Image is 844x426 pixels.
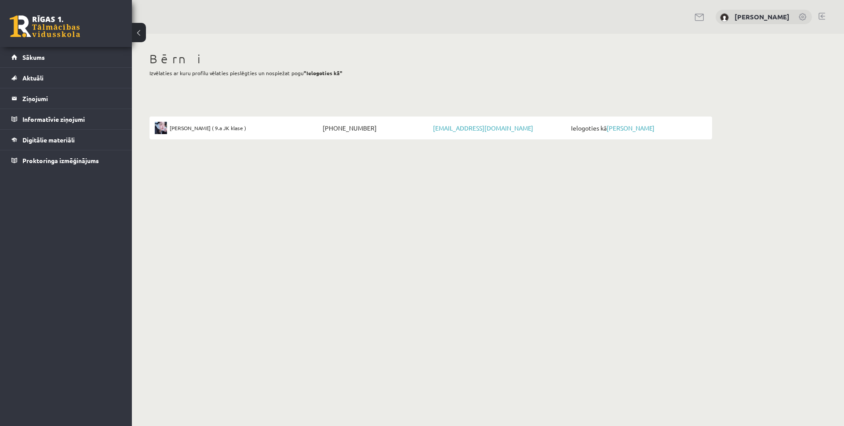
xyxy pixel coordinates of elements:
span: Ielogoties kā [569,122,707,134]
span: Aktuāli [22,74,44,82]
a: Rīgas 1. Tālmācības vidusskola [10,15,80,37]
a: Sākums [11,47,121,67]
img: Viktors Iļjins [720,13,729,22]
legend: Ziņojumi [22,88,121,109]
span: Proktoringa izmēģinājums [22,157,99,164]
a: Ziņojumi [11,88,121,109]
legend: Informatīvie ziņojumi [22,109,121,129]
a: Aktuāli [11,68,121,88]
span: [PHONE_NUMBER] [320,122,431,134]
a: Proktoringa izmēģinājums [11,150,121,171]
span: Digitālie materiāli [22,136,75,144]
a: Digitālie materiāli [11,130,121,150]
p: Izvēlaties ar kuru profilu vēlaties pieslēgties un nospiežat pogu [149,69,712,77]
span: Sākums [22,53,45,61]
span: [PERSON_NAME] ( 9.a JK klase ) [170,122,246,134]
a: [PERSON_NAME] [735,12,789,21]
a: [PERSON_NAME] [607,124,655,132]
h1: Bērni [149,51,712,66]
a: Informatīvie ziņojumi [11,109,121,129]
img: Viktorija Iļjina [155,122,167,134]
a: [EMAIL_ADDRESS][DOMAIN_NAME] [433,124,533,132]
b: "Ielogoties kā" [304,69,342,76]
